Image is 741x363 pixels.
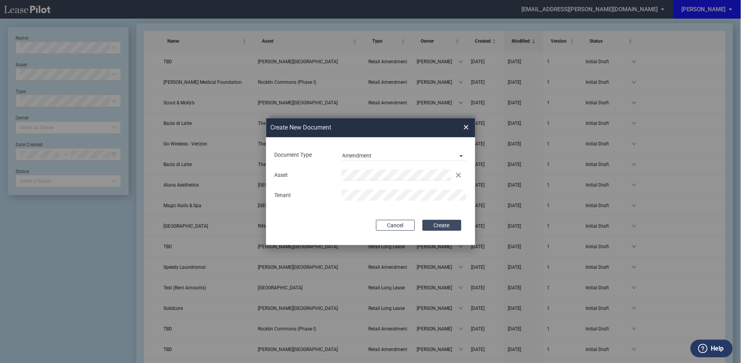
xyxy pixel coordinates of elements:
button: Create [423,220,461,231]
button: Cancel [376,220,415,231]
md-dialog: Create New ... [266,118,475,245]
div: Tenant [270,192,337,199]
label: Help [711,344,724,354]
span: × [464,121,469,133]
h2: Create New Document [271,123,436,132]
md-select: Document Type: Amendment [342,149,467,161]
div: Asset [270,171,337,179]
div: Amendment [342,152,372,159]
div: Document Type [270,151,337,159]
